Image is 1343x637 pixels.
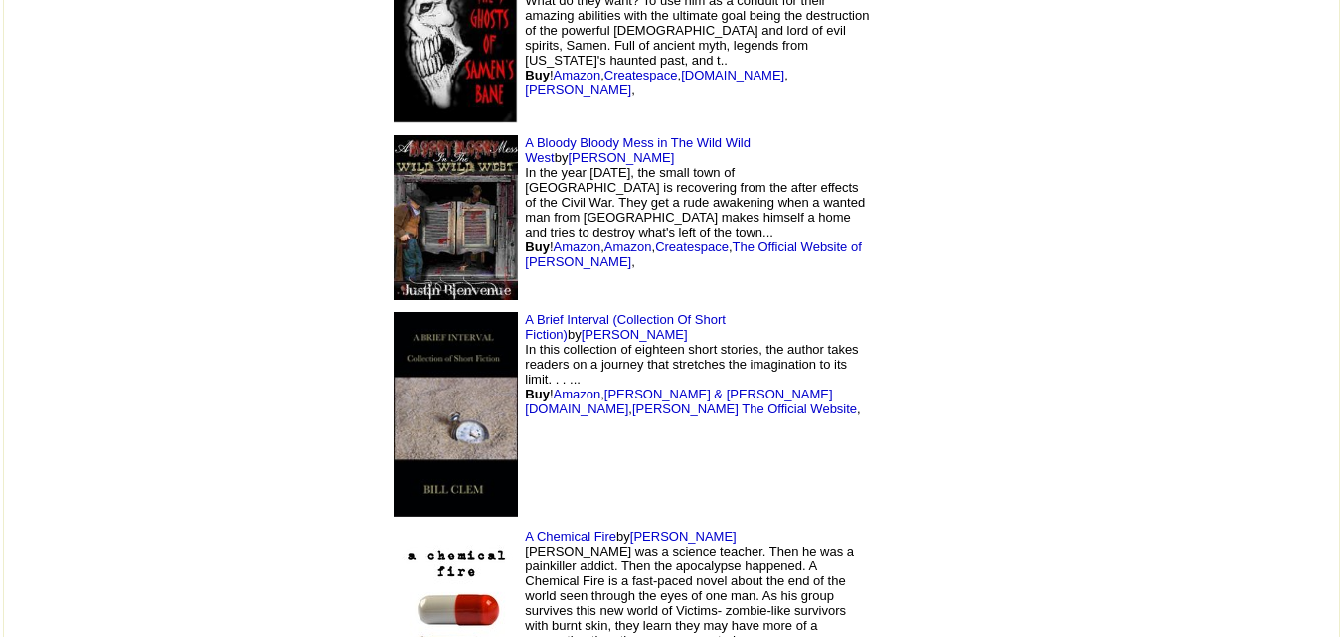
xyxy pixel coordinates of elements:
[630,529,737,544] a: [PERSON_NAME]
[525,239,550,254] b: Buy
[394,135,518,301] img: 59739.jpg
[681,68,784,82] a: [DOMAIN_NAME]
[525,68,550,82] b: Buy
[525,312,726,342] a: A Brief Interval (Collection Of Short Fiction)
[655,239,729,254] a: Createspace
[604,68,678,82] a: Createspace
[525,529,616,544] a: A Chemical Fire
[525,135,751,165] a: A Bloody Bloody Mess in The Wild Wild West
[632,401,857,416] a: [PERSON_NAME] The Official Website
[582,327,688,342] a: [PERSON_NAME]
[568,150,674,165] a: [PERSON_NAME]
[891,158,970,277] img: shim.gif
[554,68,601,82] a: Amazon
[989,224,994,229] img: shim.gif
[525,387,550,401] b: Buy
[525,150,865,269] font: by In the year [DATE], the small town of [GEOGRAPHIC_DATA] is recovering from the after effects o...
[604,239,652,254] a: Amazon
[989,421,994,426] img: shim.gif
[525,82,631,97] a: [PERSON_NAME]
[554,239,601,254] a: Amazon
[525,327,860,416] font: by In this collection of eighteen short stories, the author takes readers on a journey that stret...
[891,355,970,474] img: shim.gif
[525,239,862,269] a: The Official Website of [PERSON_NAME]
[525,387,832,416] a: [PERSON_NAME] & [PERSON_NAME][DOMAIN_NAME]
[554,387,601,401] a: Amazon
[394,312,518,517] img: 30109.jpg
[989,42,994,47] img: shim.gif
